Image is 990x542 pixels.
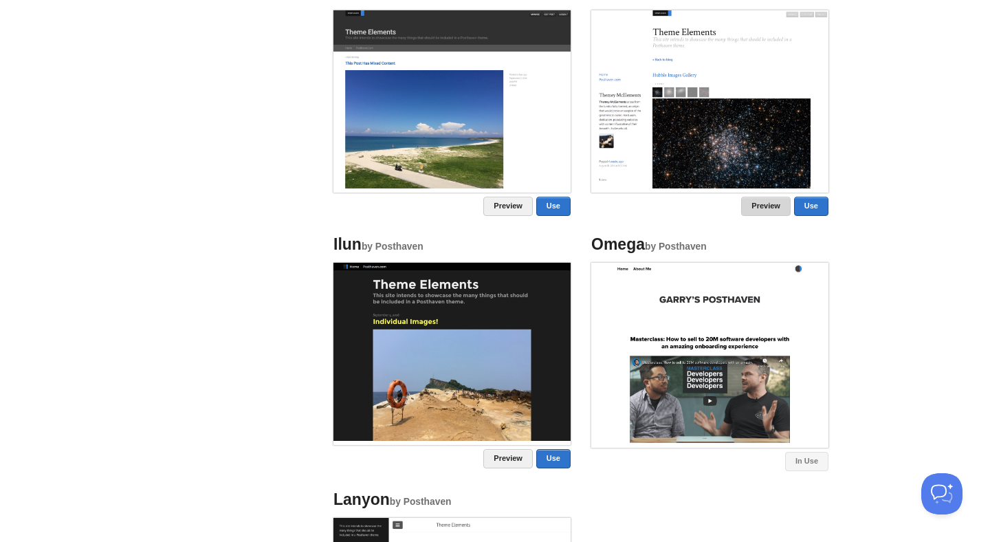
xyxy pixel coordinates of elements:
[785,452,828,471] a: In Use
[483,197,533,216] a: Preview
[741,197,791,216] a: Preview
[536,197,571,216] a: Use
[333,491,571,508] h4: Lanyon
[591,236,828,253] h4: Omega
[483,449,533,468] a: Preview
[921,473,962,514] iframe: Help Scout Beacon - Open
[794,197,828,216] a: Use
[536,449,571,468] a: Use
[333,236,571,253] h4: Ilun
[333,263,571,441] img: Screenshot
[333,10,571,188] img: Screenshot
[362,241,423,252] small: by Posthaven
[591,263,828,443] img: Screenshot
[591,10,828,188] img: Screenshot
[390,497,452,507] small: by Posthaven
[645,241,707,252] small: by Posthaven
